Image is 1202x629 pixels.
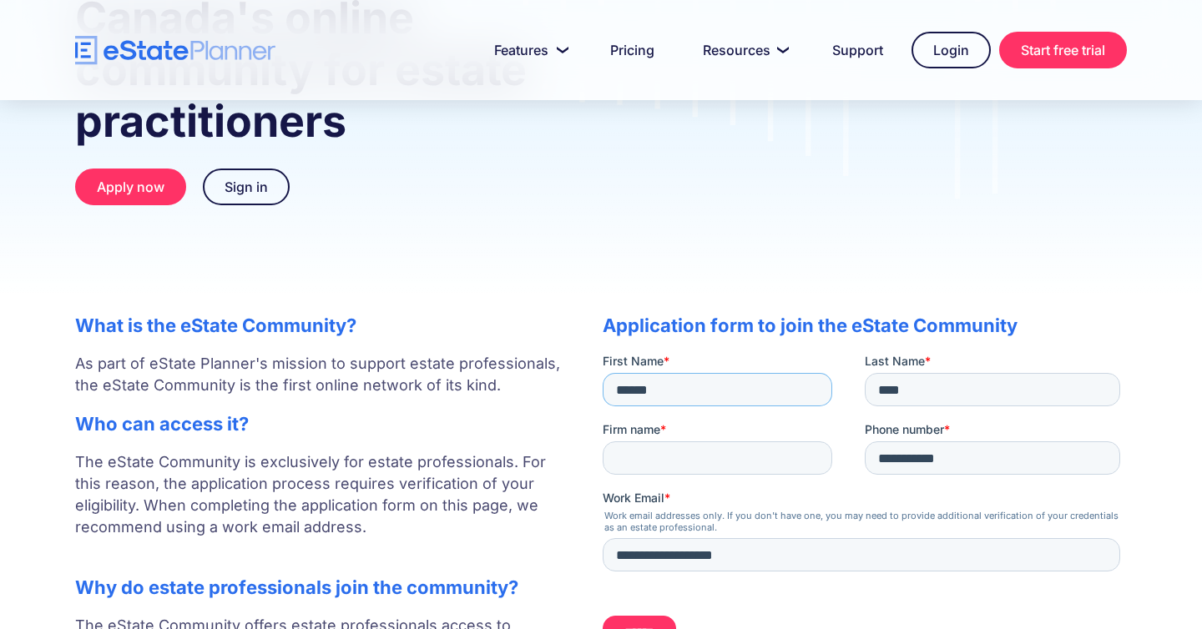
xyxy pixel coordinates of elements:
[75,576,569,598] h2: Why do estate professionals join the community?
[203,169,290,205] a: Sign in
[603,314,1127,336] h2: Application form to join the eState Community
[999,32,1127,68] a: Start free trial
[812,33,903,67] a: Support
[590,33,674,67] a: Pricing
[75,353,569,396] p: As part of eState Planner's mission to support estate professionals, the eState Community is the ...
[912,32,991,68] a: Login
[75,169,186,205] a: Apply now
[75,413,569,435] h2: Who can access it?
[75,451,569,560] p: The eState Community is exclusively for estate professionals. For this reason, the application pr...
[683,33,804,67] a: Resources
[75,314,569,336] h2: What is the eState Community?
[474,33,582,67] a: Features
[75,36,275,65] a: home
